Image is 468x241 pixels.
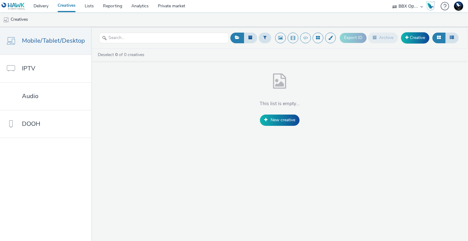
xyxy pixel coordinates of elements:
[271,117,295,123] span: New creative
[115,52,118,58] strong: 0
[260,115,300,126] a: New creative
[2,2,25,10] img: undefined Logo
[426,1,438,11] a: Hawk Academy
[3,17,9,23] img: mobile
[260,101,300,107] h4: This list is empty...
[22,64,35,73] span: IPTV
[368,33,398,43] button: Archive
[97,52,147,58] a: Deselect of 0 creatives
[22,119,40,128] span: DOOH
[99,33,229,43] input: Search...
[445,33,459,43] button: Table
[401,32,429,43] a: Creative
[340,33,367,43] button: Export ID
[426,1,435,11] img: Hawk Academy
[454,2,463,11] img: Support Hawk
[22,36,85,45] span: Mobile/Tablet/Desktop
[22,92,38,101] span: Audio
[432,33,445,43] button: Grid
